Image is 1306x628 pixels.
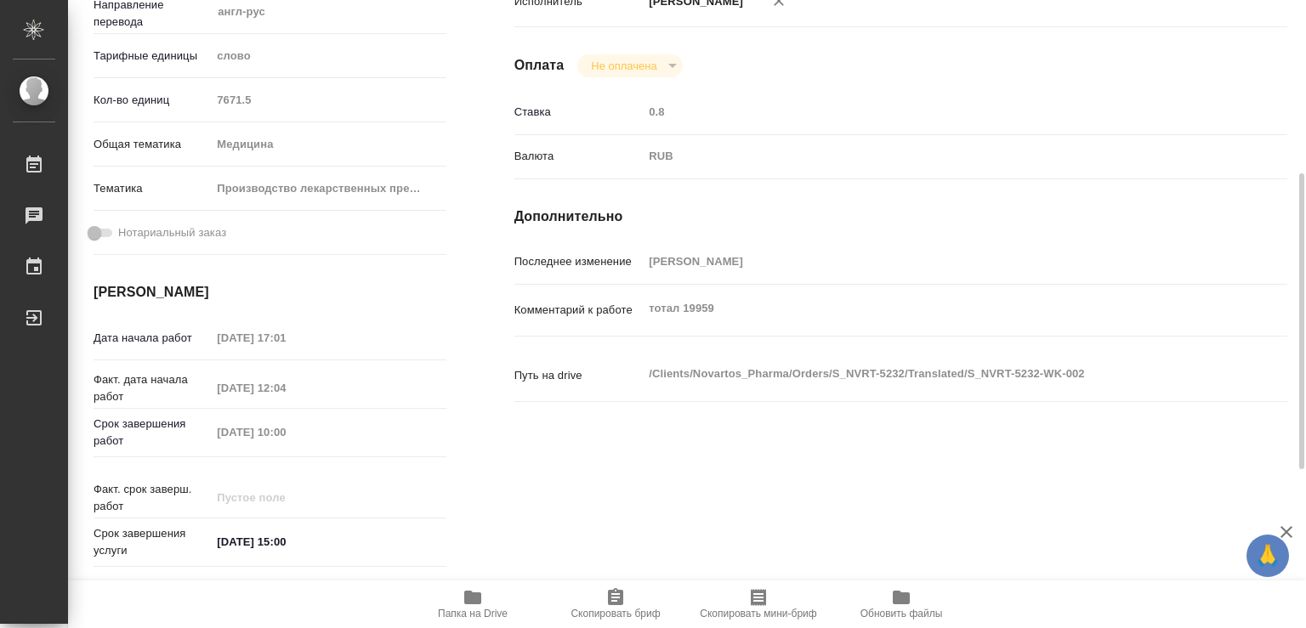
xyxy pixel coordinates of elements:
[514,55,565,76] h4: Оплата
[514,302,644,319] p: Комментарий к работе
[514,367,644,384] p: Путь на drive
[577,54,682,77] div: Не оплачена
[94,481,211,515] p: Факт. срок заверш. работ
[211,42,446,71] div: слово
[1246,535,1289,577] button: 🙏
[860,608,943,620] span: Обновить файлы
[514,207,1287,227] h4: Дополнительно
[687,580,830,628] button: Скопировать мини-бриф
[438,608,508,620] span: Папка на Drive
[1253,538,1282,574] span: 🙏
[118,224,226,241] span: Нотариальный заказ
[94,416,211,450] p: Срок завершения работ
[544,580,687,628] button: Скопировать бриф
[211,485,360,510] input: Пустое поле
[514,104,644,121] p: Ставка
[94,525,211,559] p: Срок завершения услуги
[94,180,211,197] p: Тематика
[211,88,446,112] input: Пустое поле
[643,99,1223,124] input: Пустое поле
[94,136,211,153] p: Общая тематика
[401,580,544,628] button: Папка на Drive
[94,48,211,65] p: Тарифные единицы
[211,376,360,400] input: Пустое поле
[830,580,973,628] button: Обновить файлы
[211,529,360,554] input: ✎ Введи что-нибудь
[571,608,660,620] span: Скопировать бриф
[94,282,446,303] h4: [PERSON_NAME]
[94,330,211,347] p: Дата начала работ
[514,253,644,270] p: Последнее изменение
[643,142,1223,171] div: RUB
[211,130,446,159] div: Медицина
[586,59,662,73] button: Не оплачена
[514,148,644,165] p: Валюта
[643,294,1223,323] textarea: тотал 19959
[700,608,816,620] span: Скопировать мини-бриф
[94,92,211,109] p: Кол-во единиц
[643,249,1223,274] input: Пустое поле
[211,174,446,203] div: Производство лекарственных препаратов
[643,359,1223,388] textarea: /Clients/Novartos_Pharma/Orders/S_NVRT-5232/Translated/S_NVRT-5232-WK-002
[211,420,360,444] input: Пустое поле
[211,325,360,350] input: Пустое поле
[94,371,211,405] p: Факт. дата начала работ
